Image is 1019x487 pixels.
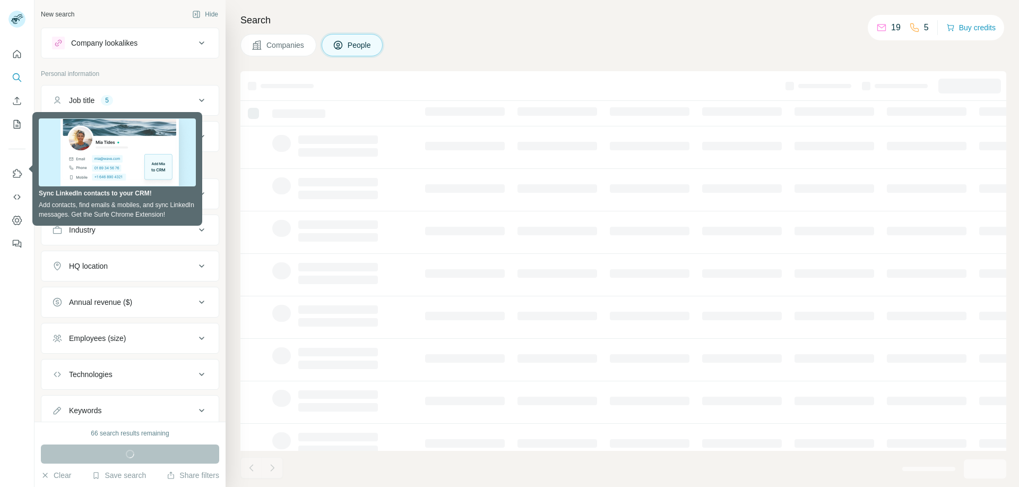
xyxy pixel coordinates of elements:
[41,470,71,481] button: Clear
[41,253,219,279] button: HQ location
[41,181,219,207] button: Company1
[92,470,146,481] button: Save search
[8,234,25,253] button: Feedback
[69,95,94,106] div: Job title
[41,326,219,351] button: Employees (size)
[69,369,113,380] div: Technologies
[91,429,169,438] div: 66 search results remaining
[69,131,126,142] div: Personal location
[8,187,25,207] button: Use Surfe API
[69,225,96,235] div: Industry
[8,164,25,183] button: Use Surfe on LinkedIn
[41,362,219,387] button: Technologies
[41,217,219,243] button: Industry
[41,163,219,172] p: Company information
[107,189,119,199] div: 1
[167,470,219,481] button: Share filters
[69,297,132,307] div: Annual revenue ($)
[8,45,25,64] button: Quick start
[69,405,101,416] div: Keywords
[41,10,74,19] div: New search
[41,398,219,423] button: Keywords
[946,20,996,35] button: Buy credits
[240,13,1006,28] h4: Search
[69,189,101,199] div: Company
[185,6,226,22] button: Hide
[924,21,929,34] p: 5
[41,124,219,149] button: Personal location
[891,21,901,34] p: 19
[41,69,219,79] p: Personal information
[101,96,113,105] div: 5
[348,40,372,50] span: People
[41,88,219,113] button: Job title5
[8,68,25,87] button: Search
[8,115,25,134] button: My lists
[69,261,108,271] div: HQ location
[8,91,25,110] button: Enrich CSV
[69,333,126,344] div: Employees (size)
[266,40,305,50] span: Companies
[41,30,219,56] button: Company lookalikes
[71,38,137,48] div: Company lookalikes
[41,289,219,315] button: Annual revenue ($)
[8,211,25,230] button: Dashboard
